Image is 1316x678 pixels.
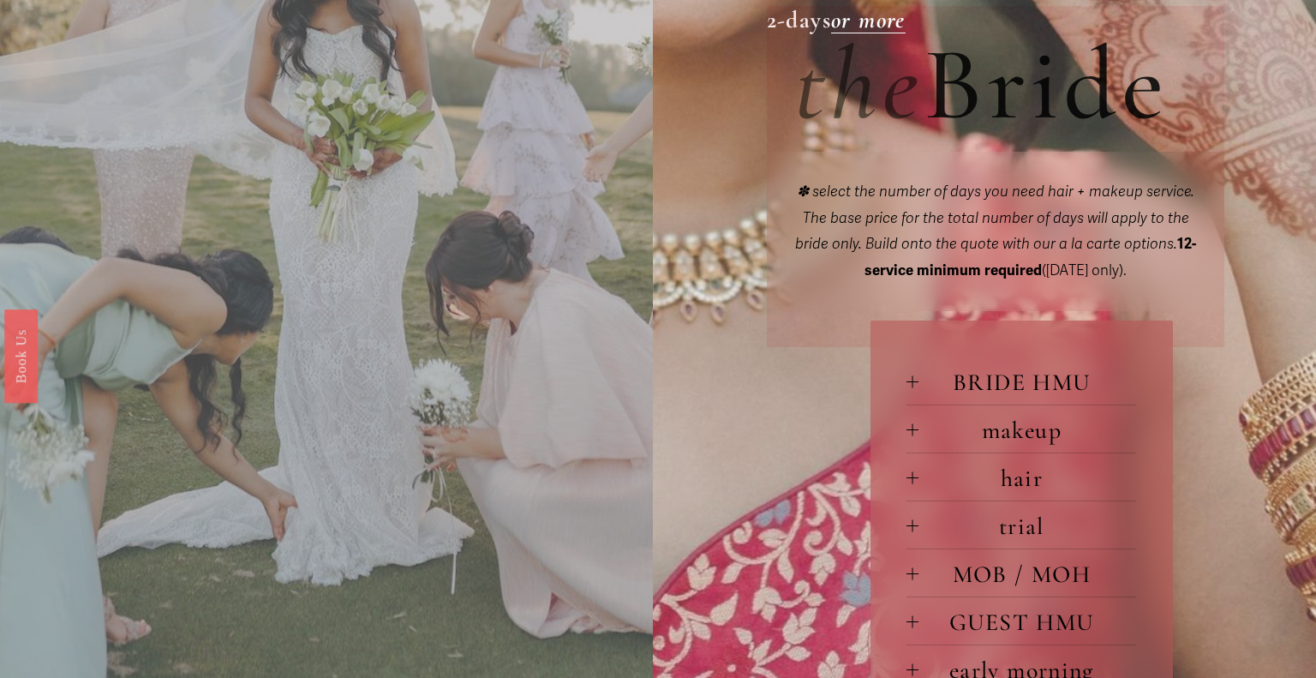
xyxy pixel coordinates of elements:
[795,183,1198,253] em: ✽ select the number of days you need hair + makeup service. The base price for the total number o...
[906,597,1136,645] button: GUEST HMU
[918,560,1136,589] span: MOB / MOH
[906,549,1136,597] button: MOB / MOH
[918,608,1136,637] span: GUEST HMU
[794,22,924,147] em: the
[794,179,1197,284] p: ([DATE] only).
[906,405,1136,453] button: makeup
[906,453,1136,501] button: hair
[924,22,1169,147] span: Bride
[831,5,906,34] a: or more
[864,235,1196,279] strong: 12-service minimum required
[918,368,1136,397] span: BRIDE HMU
[906,357,1136,405] button: BRIDE HMU
[918,416,1136,445] span: makeup
[906,501,1136,549] button: trial
[918,464,1136,493] span: hair
[767,5,831,34] strong: 2-days
[918,512,1136,541] span: trial
[4,309,38,402] a: Book Us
